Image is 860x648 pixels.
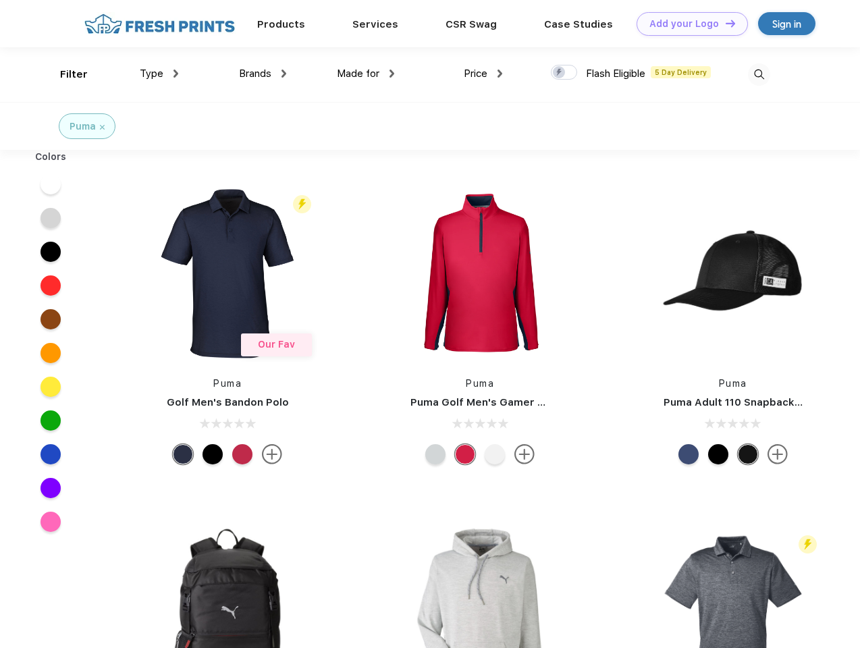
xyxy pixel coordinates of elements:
[768,444,788,464] img: more.svg
[257,18,305,30] a: Products
[651,66,711,78] span: 5 Day Delivery
[498,70,502,78] img: dropdown.png
[60,67,88,82] div: Filter
[293,195,311,213] img: flash_active_toggle.svg
[100,125,105,130] img: filter_cancel.svg
[799,535,817,553] img: flash_active_toggle.svg
[389,70,394,78] img: dropdown.png
[708,444,728,464] div: Pma Blk Pma Blk
[410,396,624,408] a: Puma Golf Men's Gamer Golf Quarter-Zip
[281,70,286,78] img: dropdown.png
[239,67,271,80] span: Brands
[337,67,379,80] span: Made for
[203,444,223,464] div: Puma Black
[140,67,163,80] span: Type
[213,378,242,389] a: Puma
[649,18,719,30] div: Add your Logo
[390,184,570,363] img: func=resize&h=266
[726,20,735,27] img: DT
[173,70,178,78] img: dropdown.png
[167,396,289,408] a: Golf Men's Bandon Polo
[70,119,96,134] div: Puma
[446,18,497,30] a: CSR Swag
[25,150,77,164] div: Colors
[262,444,282,464] img: more.svg
[173,444,193,464] div: Navy Blazer
[352,18,398,30] a: Services
[138,184,317,363] img: func=resize&h=266
[719,378,747,389] a: Puma
[232,444,252,464] div: Ski Patrol
[425,444,446,464] div: High Rise
[464,67,487,80] span: Price
[772,16,801,32] div: Sign in
[643,184,823,363] img: func=resize&h=266
[514,444,535,464] img: more.svg
[455,444,475,464] div: Ski Patrol
[485,444,505,464] div: Bright White
[466,378,494,389] a: Puma
[738,444,758,464] div: Pma Blk with Pma Blk
[80,12,239,36] img: fo%20logo%202.webp
[758,12,815,35] a: Sign in
[586,67,645,80] span: Flash Eligible
[748,63,770,86] img: desktop_search.svg
[678,444,699,464] div: Peacoat Qut Shd
[258,339,295,350] span: Our Fav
